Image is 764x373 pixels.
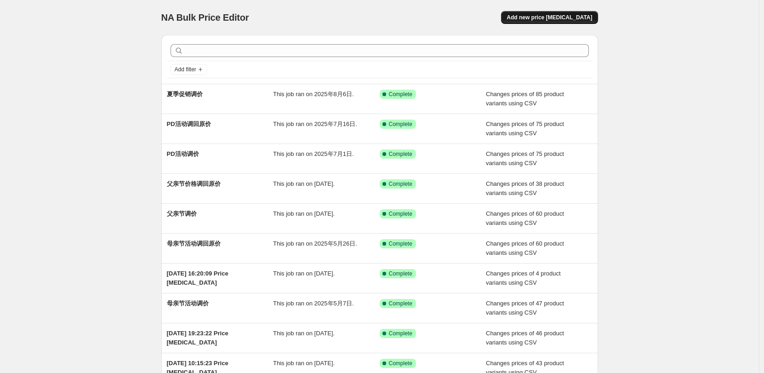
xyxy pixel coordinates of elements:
[389,91,412,98] span: Complete
[167,210,197,217] span: 父亲节调价
[486,150,564,166] span: Changes prices of 75 product variants using CSV
[167,300,209,307] span: 母亲节活动调价
[389,240,412,247] span: Complete
[486,91,564,107] span: Changes prices of 85 product variants using CSV
[167,240,221,247] span: 母亲节活动调回原价
[175,66,196,73] span: Add filter
[389,330,412,337] span: Complete
[171,64,207,75] button: Add filter
[273,150,354,157] span: This job ran on 2025年7月1日.
[167,91,203,98] span: 夏季促销调价
[389,270,412,277] span: Complete
[273,330,335,337] span: This job ran on [DATE].
[486,121,564,137] span: Changes prices of 75 product variants using CSV
[501,11,598,24] button: Add new price [MEDICAL_DATA]
[167,330,228,346] span: [DATE] 19:23:22 Price [MEDICAL_DATA]
[273,360,335,367] span: This job ran on [DATE].
[273,240,357,247] span: This job ran on 2025年5月26日.
[273,121,357,127] span: This job ran on 2025年7月16日.
[389,210,412,218] span: Complete
[161,12,249,23] span: NA Bulk Price Editor
[486,240,564,256] span: Changes prices of 60 product variants using CSV
[389,180,412,188] span: Complete
[486,180,564,196] span: Changes prices of 38 product variants using CSV
[389,121,412,128] span: Complete
[273,180,335,187] span: This job ran on [DATE].
[486,210,564,226] span: Changes prices of 60 product variants using CSV
[273,210,335,217] span: This job ran on [DATE].
[486,270,561,286] span: Changes prices of 4 product variants using CSV
[389,300,412,307] span: Complete
[486,300,564,316] span: Changes prices of 47 product variants using CSV
[389,360,412,367] span: Complete
[389,150,412,158] span: Complete
[167,121,211,127] span: PD活动调回原价
[167,270,228,286] span: [DATE] 16:20:09 Price [MEDICAL_DATA]
[273,91,354,98] span: This job ran on 2025年8月6日.
[486,330,564,346] span: Changes prices of 46 product variants using CSV
[507,14,592,21] span: Add new price [MEDICAL_DATA]
[273,270,335,277] span: This job ran on [DATE].
[273,300,354,307] span: This job ran on 2025年5月7日.
[167,150,199,157] span: PD活动调价
[167,180,221,187] span: 父亲节价格调回原价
